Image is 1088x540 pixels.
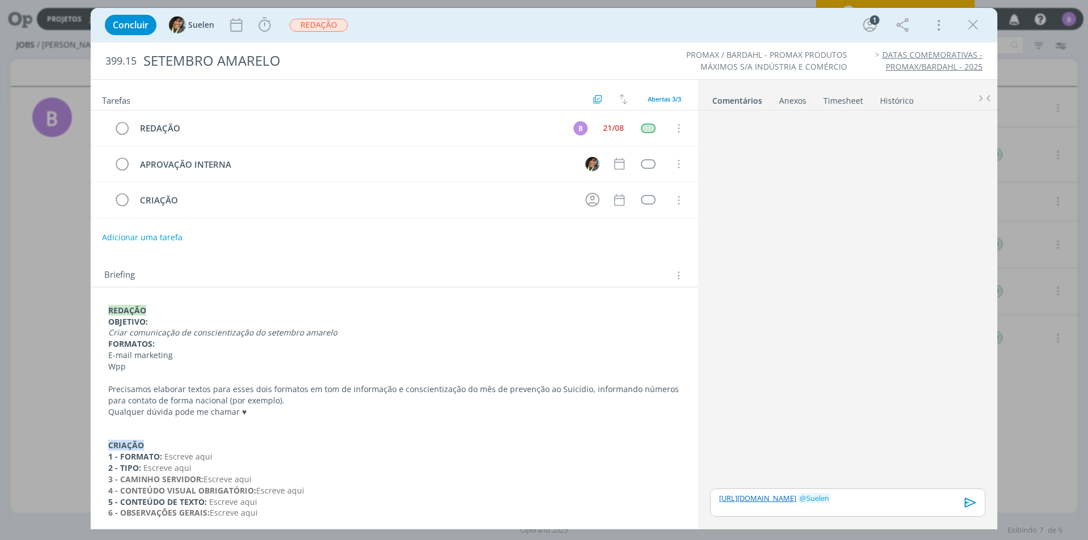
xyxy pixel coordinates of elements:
a: DATAS COMEMORATIVAS - PROMAX/BARDAHL - 2025 [882,49,983,71]
a: [URL][DOMAIN_NAME] [719,493,796,503]
p: Wpp [108,361,681,372]
strong: 1 - FORMATO: [108,451,162,462]
strong: CRIAÇÃO [108,440,144,450]
div: B [573,121,588,135]
span: Suelen [188,21,214,29]
strong: FORMATOS: [108,338,155,349]
a: Comentários [712,90,763,107]
button: Adicionar uma tarefa [101,227,183,248]
div: APROVAÇÃO INTERNA [135,158,575,172]
img: S [585,157,600,171]
span: Escreve aqui [143,462,192,473]
div: SETEMBRO AMARELO [139,47,613,75]
div: 21/08 [603,124,624,132]
span: 399.15 [105,55,137,67]
img: arrow-down-up.svg [619,94,627,104]
span: Escreve aqui [210,507,258,518]
strong: 6 - OBSERVAÇÕES GERAIS: [108,507,210,518]
div: dialog [91,8,997,529]
a: Histórico [879,90,914,107]
span: Escreve aqui [203,474,252,484]
div: 1 [870,15,879,25]
span: Suelen [800,493,829,503]
button: 1 [861,16,879,34]
a: PROMAX / BARDAHL - PROMAX PRODUTOS MÁXIMOS S/A INDÚSTRIA E COMÉRCIO [686,49,847,71]
button: Concluir [105,15,156,35]
strong: 5 - CONTEÚDO DE TEXTO: [108,496,207,507]
span: Abertas 3/3 [648,95,681,103]
button: SSuelen [169,16,214,33]
p: Precisamos elaborar textos para esses dois formatos em tom de informação e conscientização do mês... [108,384,681,406]
button: S [584,155,601,172]
div: CRIAÇÃO [135,193,575,207]
button: B [572,120,589,137]
span: Tarefas [102,92,130,106]
p: Qualquer dúvida pode me chamar ♥ [108,406,681,418]
span: Concluir [113,20,148,29]
strong: 2 - TIPO: [108,462,141,473]
p: E-mail marketing [108,350,681,361]
a: Timesheet [823,90,864,107]
strong: 4 - CONTEÚDO VISUAL OBRIGATÓRIO: [108,485,256,496]
span: Escreve aqui [209,496,257,507]
img: S [169,16,186,33]
span: Escreve aqui [256,485,304,496]
div: REDAÇÃO [135,121,563,135]
span: Escreve aqui [164,451,212,462]
span: @ [800,493,806,503]
em: Criar comunicação de conscientização do setembro amarelo [108,327,337,338]
button: REDAÇÃO [289,18,348,32]
strong: OBJETIVO: [108,316,148,327]
span: REDAÇÃO [290,19,348,32]
div: Anexos [779,95,806,107]
strong: 3 - CAMINHO SERVIDOR: [108,474,203,484]
strong: REDAÇÃO [108,305,146,316]
span: Briefing [104,268,135,283]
